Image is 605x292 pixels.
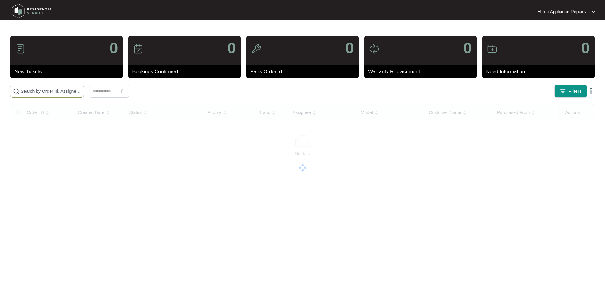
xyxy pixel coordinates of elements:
p: Hilton Appliance Repairs [537,9,586,15]
p: Warranty Replacement [368,68,476,76]
img: search-icon [13,88,19,94]
input: Search by Order Id, Assignee Name, Customer Name, Brand and Model [21,88,81,95]
p: 0 [110,41,118,56]
button: filter iconFilters [554,85,587,98]
img: dropdown arrow [592,10,595,13]
p: 0 [581,41,590,56]
p: Parts Ordered [250,68,359,76]
img: icon [133,44,143,54]
span: Filters [568,88,582,95]
p: 0 [227,41,236,56]
img: icon [251,44,261,54]
img: filter icon [560,88,566,94]
img: icon [15,44,25,54]
img: icon [369,44,379,54]
p: 0 [463,41,472,56]
img: icon [487,44,497,54]
img: residentia service logo [10,2,54,21]
p: 0 [345,41,354,56]
p: Need Information [486,68,595,76]
img: dropdown arrow [587,87,595,95]
p: New Tickets [14,68,123,76]
p: Bookings Confirmed [132,68,240,76]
